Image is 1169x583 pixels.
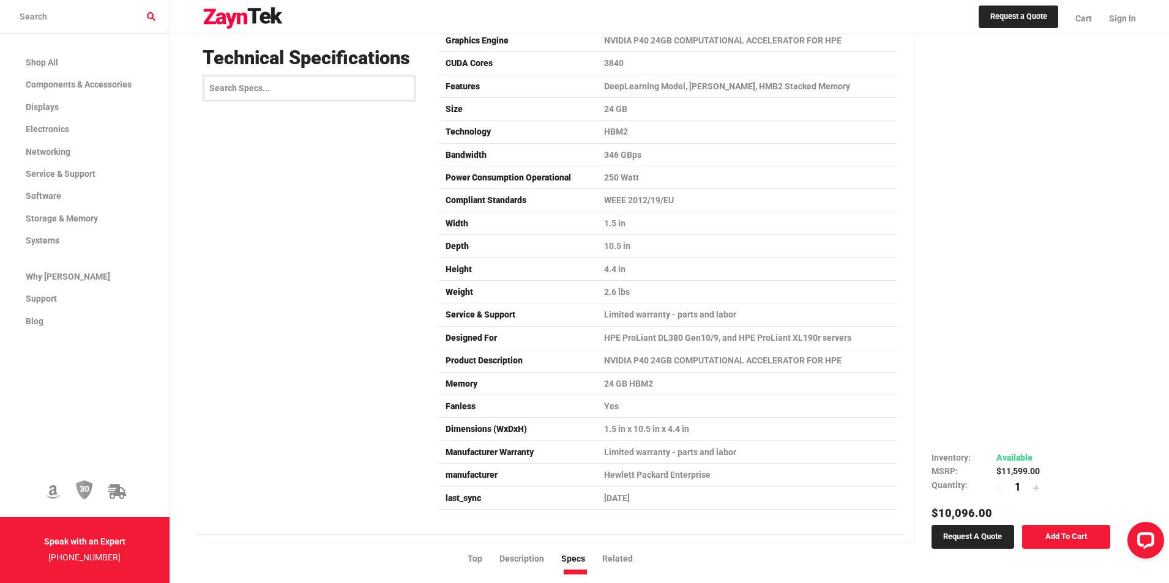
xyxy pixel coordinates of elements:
span: Storage & Memory [26,214,98,223]
img: 30 Day Return Policy [76,480,93,500]
td: Inventory [932,451,996,464]
td: Technology [439,121,598,143]
td: Height [439,258,598,280]
a: Sign In [1100,3,1136,34]
td: 3840 [598,52,897,75]
td: [DATE] [598,486,897,509]
li: Description [499,552,561,566]
li: Specs [561,552,602,566]
td: 1.5 in [598,212,897,234]
span: Software [26,191,61,201]
td: Memory [439,372,598,395]
td: Service & Support [439,303,598,326]
td: 2.6 lbs [598,281,897,303]
span: Systems [26,236,59,245]
td: 24 GB [598,97,897,120]
span: Networking [26,147,70,157]
td: Compliant Standards [439,189,598,212]
td: Bandwidth [439,143,598,166]
td: HPE ProLiant DL380 Gen10/9, and HPE ProLiant XL190r servers [598,326,897,349]
li: Related [602,552,650,566]
td: manufacturer [439,464,598,486]
td: 24 GB HBM2 [598,372,897,395]
td: NVIDIA P40 24GB COMPUTATIONAL ACCELERATOR FOR HPE [598,29,897,51]
td: Quantity [932,478,996,496]
td: 10.5 in [598,235,897,258]
td: Designed For [439,326,598,349]
td: last_sync [439,486,598,509]
td: Hewlett Packard Enterprise [598,464,897,486]
li: Top [468,552,499,566]
span: Components & Accessories [26,80,132,89]
span: Blog [26,316,43,326]
td: 4.4 in [598,258,897,280]
td: MSRP [932,465,996,478]
td: Fanless [439,395,598,418]
span: Service & Support [26,169,95,179]
iframe: LiveChat chat widget [1118,517,1169,568]
td: Features [439,75,598,97]
h5: $10,096.00 [932,504,1111,522]
span: Displays [26,102,59,112]
td: Limited warranty - parts and labor [598,303,897,326]
span: Why [PERSON_NAME] [26,272,110,281]
td: Power Consumption Operational [439,166,598,189]
td: Size [439,97,598,120]
span: Cart [1075,13,1092,23]
a: Cart [1067,3,1100,34]
td: Yes [598,395,897,418]
span: Support [26,294,57,303]
td: HBM2 [598,121,897,143]
td: CUDA Cores [439,52,598,75]
td: 250 Watt [598,166,897,189]
td: Weight [439,281,598,303]
td: Depth [439,235,598,258]
td: DeepLearning Model, [PERSON_NAME], HMB2 Stacked Memory [598,75,897,97]
a: Request a Quote [979,6,1059,29]
td: Dimensions (WxDxH) [439,418,598,440]
a: Add To Cart [1022,525,1111,549]
img: logo [203,7,283,29]
span: Available [996,453,1033,462]
td: Manufacturer Warranty [439,440,598,463]
td: Limited warranty - parts and labor [598,440,897,463]
td: 1.5 in x 10.5 in x 4.4 in [598,418,897,440]
td: NVIDIA P40 24GB COMPUTATIONAL ACCELERATOR FOR HPE [598,349,897,372]
td: Width [439,212,598,234]
td: 346 GBps [598,143,897,166]
td: $11,599.00 [996,465,1040,478]
a: Request a Quote [932,525,1014,549]
td: WEEE 2012/19/EU [598,189,897,212]
span: Shop All [26,58,58,67]
td: Graphics Engine [439,29,598,51]
span: Electronics [26,124,69,134]
td: Product Description [439,349,598,372]
h3: Technical Specifications [203,47,424,70]
a: [PHONE_NUMBER] [48,552,121,562]
input: Search Specs... [203,75,416,102]
strong: Speak with an Expert [44,537,125,546]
